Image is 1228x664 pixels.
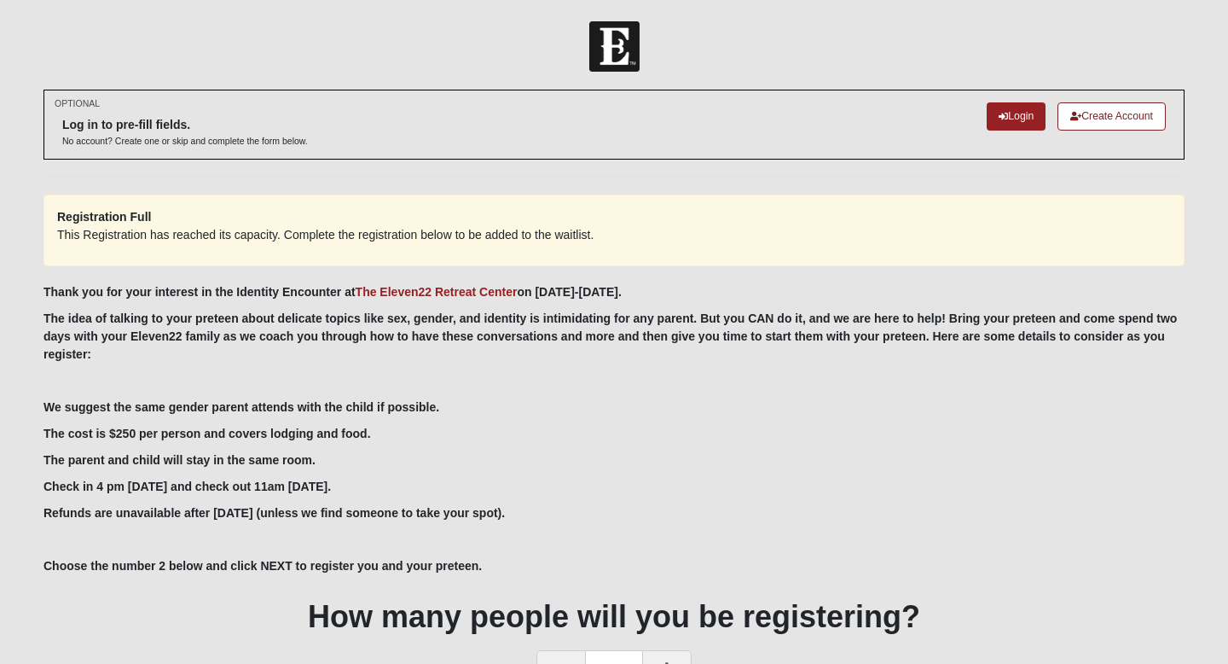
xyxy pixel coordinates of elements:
b: Choose the number 2 below and click NEXT to register you and your preteen. [43,559,482,573]
b: The cost is $250 per person and covers lodging and food. [43,427,371,440]
b: The idea of talking to your preteen about delicate topics like sex, gender, and identity is intim... [43,312,1177,361]
a: Login [987,102,1046,131]
a: The Eleven22 Retreat Center [356,285,518,299]
h6: Log in to pre-fill fields. [62,118,308,132]
b: Refunds are unavailable after [DATE] (unless we find someone to take your spot). [43,506,505,520]
strong: Registration Full [57,210,151,224]
small: OPTIONAL [55,97,100,110]
b: Thank you for your interest in the Identity Encounter at on [DATE]-[DATE]. [43,285,622,299]
a: Create Account [1057,102,1166,131]
img: Church of Eleven22 Logo [589,21,640,72]
b: The parent and child will stay in the same room. [43,453,316,467]
h1: How many people will you be registering? [43,598,1185,635]
p: This Registration has reached its capacity. Complete the registration below to be added to the wa... [57,226,1171,244]
b: Check in 4 pm [DATE] and check out 11am [DATE]. [43,480,331,493]
p: No account? Create one or skip and complete the form below. [62,135,308,148]
b: We suggest the same gender parent attends with the child if possible. [43,400,439,414]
